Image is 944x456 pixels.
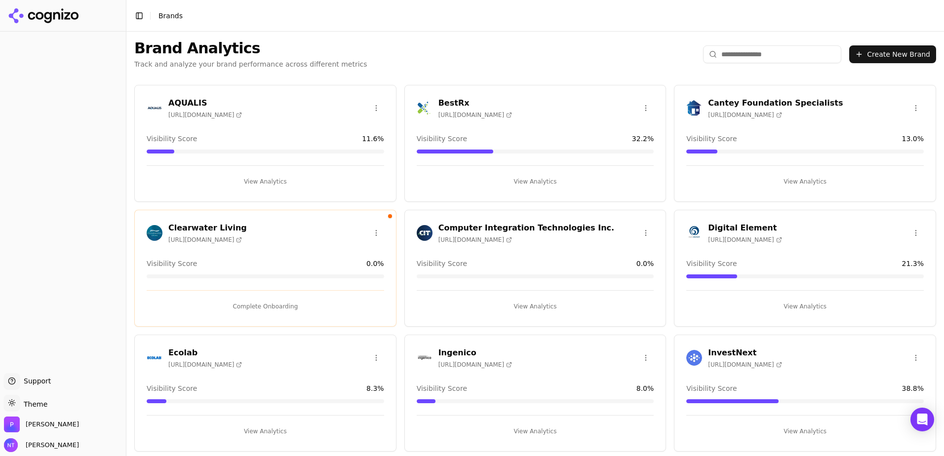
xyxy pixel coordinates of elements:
[686,100,702,116] img: Cantey Foundation Specialists
[22,441,79,450] span: [PERSON_NAME]
[168,222,247,234] h3: Clearwater Living
[147,299,384,314] button: Complete Onboarding
[708,97,843,109] h3: Cantey Foundation Specialists
[686,383,737,393] span: Visibility Score
[134,39,367,57] h1: Brand Analytics
[158,12,183,20] span: Brands
[708,222,782,234] h3: Digital Element
[438,222,614,234] h3: Computer Integration Technologies Inc.
[636,259,654,268] span: 0.0 %
[168,236,242,244] span: [URL][DOMAIN_NAME]
[147,100,162,116] img: AQUALIS
[849,45,936,63] button: Create New Brand
[366,259,384,268] span: 0.0 %
[636,383,654,393] span: 8.0 %
[4,438,18,452] img: Nate Tower
[902,134,924,144] span: 13.0 %
[417,225,433,241] img: Computer Integration Technologies Inc.
[26,420,79,429] span: Perrill
[4,417,20,432] img: Perrill
[417,350,433,366] img: Ingenico
[147,134,197,144] span: Visibility Score
[417,174,654,190] button: View Analytics
[147,350,162,366] img: Ecolab
[4,417,79,432] button: Open organization switcher
[438,111,512,119] span: [URL][DOMAIN_NAME]
[438,361,512,369] span: [URL][DOMAIN_NAME]
[366,383,384,393] span: 8.3 %
[708,361,782,369] span: [URL][DOMAIN_NAME]
[20,400,47,408] span: Theme
[168,111,242,119] span: [URL][DOMAIN_NAME]
[362,134,384,144] span: 11.6 %
[686,134,737,144] span: Visibility Score
[417,299,654,314] button: View Analytics
[902,259,924,268] span: 21.3 %
[147,259,197,268] span: Visibility Score
[417,100,433,116] img: BestRx
[168,361,242,369] span: [URL][DOMAIN_NAME]
[708,111,782,119] span: [URL][DOMAIN_NAME]
[686,259,737,268] span: Visibility Score
[686,225,702,241] img: Digital Element
[417,423,654,439] button: View Analytics
[686,423,924,439] button: View Analytics
[134,59,367,69] p: Track and analyze your brand performance across different metrics
[147,225,162,241] img: Clearwater Living
[632,134,654,144] span: 32.2 %
[20,376,51,386] span: Support
[168,347,242,359] h3: Ecolab
[708,236,782,244] span: [URL][DOMAIN_NAME]
[417,383,467,393] span: Visibility Score
[158,11,183,21] nav: breadcrumb
[686,174,924,190] button: View Analytics
[147,174,384,190] button: View Analytics
[417,259,467,268] span: Visibility Score
[686,350,702,366] img: InvestNext
[708,347,782,359] h3: InvestNext
[417,134,467,144] span: Visibility Score
[438,97,512,109] h3: BestRx
[147,383,197,393] span: Visibility Score
[168,97,242,109] h3: AQUALIS
[4,438,79,452] button: Open user button
[686,299,924,314] button: View Analytics
[438,347,512,359] h3: Ingenico
[902,383,924,393] span: 38.8 %
[910,408,934,431] div: Open Intercom Messenger
[438,236,512,244] span: [URL][DOMAIN_NAME]
[147,423,384,439] button: View Analytics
